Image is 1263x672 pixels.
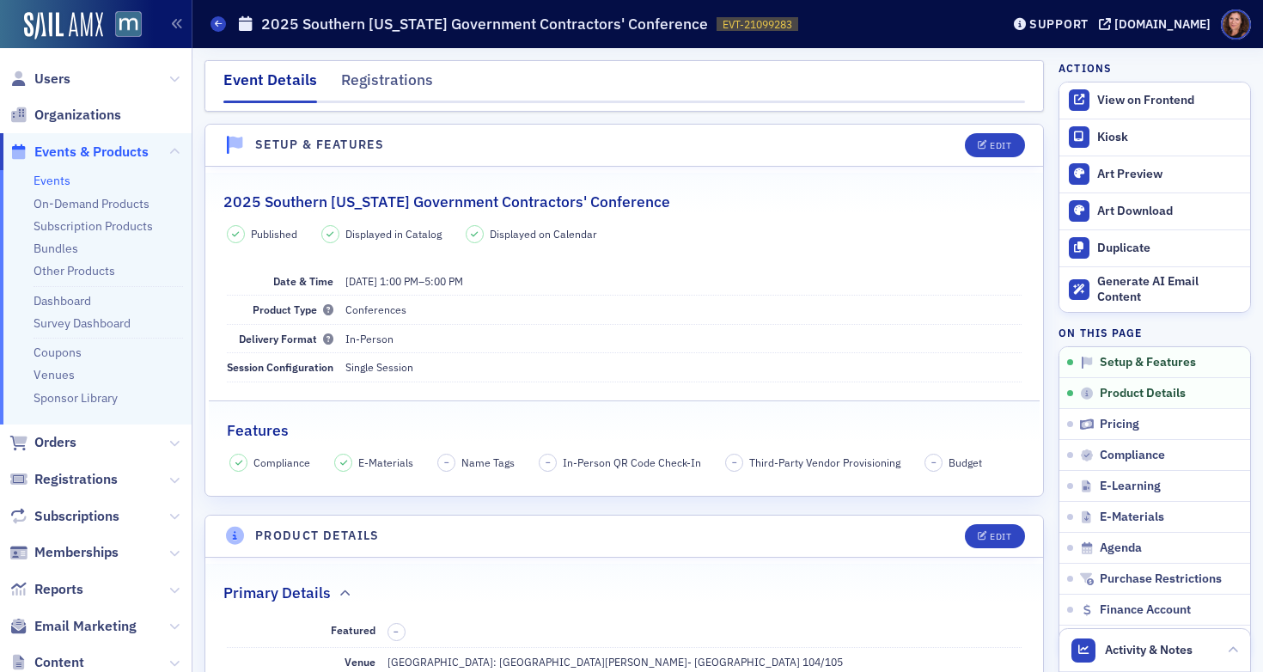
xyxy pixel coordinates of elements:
button: Edit [965,524,1024,548]
h4: Product Details [255,527,380,545]
span: Compliance [1100,448,1165,463]
a: View Homepage [103,11,142,40]
h4: Setup & Features [255,136,384,154]
span: Orders [34,433,76,452]
button: Generate AI Email Content [1059,266,1250,313]
span: – [444,456,449,468]
a: Content [9,653,84,672]
span: Purchase Restrictions [1100,571,1222,587]
span: Pricing [1100,417,1139,432]
span: Events & Products [34,143,149,162]
span: Subscriptions [34,507,119,526]
a: Coupons [34,345,82,360]
span: Setup & Features [1100,355,1196,370]
span: Name Tags [461,455,515,470]
a: Kiosk [1059,119,1250,156]
img: SailAMX [115,11,142,38]
span: Product Details [1100,386,1186,401]
div: Art Download [1097,204,1242,219]
a: Email Marketing [9,617,137,636]
span: EVT-21099283 [723,17,792,32]
div: Duplicate [1097,241,1242,256]
a: Subscription Products [34,218,153,234]
a: Subscriptions [9,507,119,526]
a: Art Download [1059,192,1250,229]
a: Events & Products [9,143,149,162]
span: Venue [345,655,375,669]
span: Date & Time [273,274,333,288]
span: Reports [34,580,83,599]
span: Finance Account [1100,602,1191,618]
span: – [394,626,399,638]
a: Users [9,70,70,89]
span: E-Learning [1100,479,1161,494]
span: Displayed in Catalog [345,226,442,241]
span: [DATE] [345,274,377,288]
span: In-Person QR Code Check-In [563,455,701,470]
a: Reports [9,580,83,599]
span: Profile [1221,9,1251,40]
span: Published [251,226,297,241]
div: Generate AI Email Content [1097,274,1242,304]
a: Events [34,173,70,188]
a: Bundles [34,241,78,256]
h2: Features [227,419,289,442]
span: Delivery Format [239,332,333,345]
button: Edit [965,133,1024,157]
span: Content [34,653,84,672]
span: – [732,456,737,468]
span: Users [34,70,70,89]
a: View on Frontend [1059,82,1250,119]
span: Third-Party Vendor Provisioning [749,455,900,470]
span: Conferences [345,302,406,316]
div: Support [1029,16,1089,32]
a: Organizations [9,106,121,125]
button: [DOMAIN_NAME] [1099,18,1217,30]
h1: 2025 Southern [US_STATE] Government Contractors' Conference [261,14,708,34]
a: Other Products [34,263,115,278]
span: Agenda [1100,541,1142,556]
a: Sponsor Library [34,390,118,406]
div: Edit [990,141,1011,150]
div: Edit [990,532,1011,541]
span: Registrations [34,470,118,489]
div: Registrations [341,69,433,101]
span: – [345,274,463,288]
span: Email Marketing [34,617,137,636]
h4: On this page [1059,325,1251,340]
img: SailAMX [24,12,103,40]
button: Duplicate [1059,229,1250,266]
a: Dashboard [34,293,91,309]
span: In-Person [345,332,394,345]
span: Organizations [34,106,121,125]
span: Compliance [253,455,310,470]
span: E-Materials [1100,510,1164,525]
div: Kiosk [1097,130,1242,145]
span: E-Materials [358,455,413,470]
span: Single Session [345,360,413,374]
h2: 2025 Southern [US_STATE] Government Contractors' Conference [223,191,670,213]
div: Art Preview [1097,167,1242,182]
span: Budget [949,455,982,470]
span: Activity & Notes [1105,641,1193,659]
span: Featured [331,623,375,637]
div: [DOMAIN_NAME] [1114,16,1211,32]
a: Survey Dashboard [34,315,131,331]
a: Registrations [9,470,118,489]
a: On-Demand Products [34,196,149,211]
span: [GEOGRAPHIC_DATA]: [GEOGRAPHIC_DATA][PERSON_NAME]- [GEOGRAPHIC_DATA] 104/105 [387,655,843,669]
a: Art Preview [1059,156,1250,192]
time: 5:00 PM [424,274,463,288]
h4: Actions [1059,60,1112,76]
h2: Primary Details [223,582,331,604]
div: Event Details [223,69,317,103]
a: Memberships [9,543,119,562]
a: Venues [34,367,75,382]
span: Session Configuration [227,360,333,374]
span: – [546,456,551,468]
div: View on Frontend [1097,93,1242,108]
time: 1:00 PM [380,274,418,288]
span: Product Type [253,302,333,316]
span: – [931,456,937,468]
